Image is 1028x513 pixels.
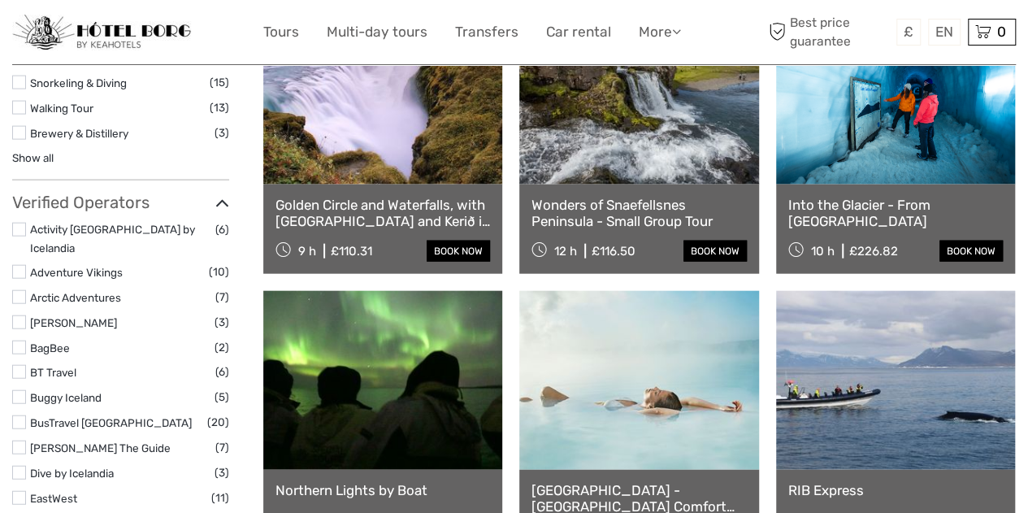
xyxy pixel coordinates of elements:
[215,463,229,482] span: (3)
[215,288,229,306] span: (7)
[30,416,192,429] a: BusTravel [GEOGRAPHIC_DATA]
[30,291,121,304] a: Arctic Adventures
[683,241,747,262] a: book now
[592,244,635,259] div: £116.50
[207,413,229,432] span: (20)
[210,98,229,117] span: (13)
[554,244,577,259] span: 12 h
[455,20,518,44] a: Transfers
[531,197,746,230] a: Wonders of Snaefellsnes Peninsula - Small Group Tour
[546,20,611,44] a: Car rental
[30,492,77,505] a: EastWest
[210,73,229,92] span: (15)
[849,244,898,259] div: £226.82
[215,313,229,332] span: (3)
[788,482,1003,498] a: RIB Express
[30,467,114,480] a: Dive by Icelandia
[215,124,229,142] span: (3)
[215,363,229,381] span: (6)
[211,489,229,507] span: (11)
[275,482,490,498] a: Northern Lights by Boat
[30,76,127,89] a: Snorkeling & Diving
[298,244,316,259] span: 9 h
[30,366,76,379] a: BT Travel
[939,241,1003,262] a: book now
[327,20,427,44] a: Multi-day tours
[30,102,93,115] a: Walking Tour
[12,151,54,164] a: Show all
[904,24,913,40] span: £
[209,263,229,281] span: (10)
[30,441,171,454] a: [PERSON_NAME] The Guide
[995,24,1008,40] span: 0
[811,244,835,259] span: 10 h
[263,20,299,44] a: Tours
[331,244,372,259] div: £110.31
[788,197,1003,230] a: Into the Glacier - From [GEOGRAPHIC_DATA]
[215,338,229,357] span: (2)
[30,391,102,404] a: Buggy Iceland
[275,197,490,230] a: Golden Circle and Waterfalls, with [GEOGRAPHIC_DATA] and Kerið in small group
[765,14,892,50] span: Best price guarantee
[928,19,961,46] div: EN
[215,220,229,239] span: (6)
[639,20,681,44] a: More
[30,266,123,279] a: Adventure Vikings
[215,388,229,406] span: (5)
[30,127,128,140] a: Brewery & Distillery
[30,316,117,329] a: [PERSON_NAME]
[12,15,191,50] img: 97-048fac7b-21eb-4351-ac26-83e096b89eb3_logo_small.jpg
[30,223,195,254] a: Activity [GEOGRAPHIC_DATA] by Icelandia
[12,193,229,212] h3: Verified Operators
[30,341,70,354] a: BagBee
[427,241,490,262] a: book now
[215,438,229,457] span: (7)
